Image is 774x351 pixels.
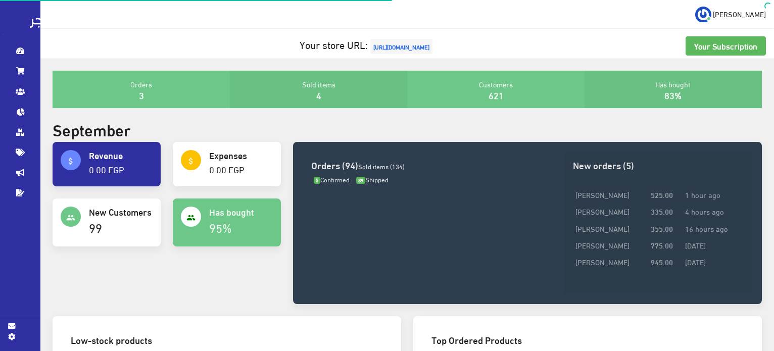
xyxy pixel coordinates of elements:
[573,220,648,236] td: [PERSON_NAME]
[431,335,744,344] h3: Top Ordered Products
[651,256,673,267] strong: 945.00
[683,236,744,253] td: [DATE]
[30,8,84,28] img: .
[89,216,102,238] a: 99
[209,150,273,160] h4: Expenses
[407,71,585,108] div: Customers
[573,160,744,170] h3: New orders (5)
[230,71,407,108] div: Sold items
[314,177,320,184] span: 5
[186,157,196,166] i: attach_money
[683,186,744,203] td: 1 hour ago
[356,173,389,185] span: Shipped
[311,160,557,170] h3: Orders (94)
[139,86,144,103] a: 3
[356,177,365,184] span: 89
[209,207,273,217] h4: Has bought
[695,7,711,23] img: ...
[316,86,321,103] a: 4
[89,161,124,177] a: 0.00 EGP
[573,186,648,203] td: [PERSON_NAME]
[651,206,673,217] strong: 335.00
[651,189,673,200] strong: 525.00
[186,213,196,222] i: people
[651,223,673,234] strong: 355.00
[370,39,432,54] span: [URL][DOMAIN_NAME]
[713,8,766,20] span: [PERSON_NAME]
[573,203,648,220] td: [PERSON_NAME]
[209,216,232,238] a: 95%
[683,220,744,236] td: 16 hours ago
[53,120,131,138] h2: September
[489,86,504,103] a: 621
[314,173,350,185] span: Confirmed
[71,335,383,344] h3: Low-stock products
[300,35,435,54] a: Your store URL:[URL][DOMAIN_NAME]
[209,161,245,177] a: 0.00 EGP
[66,157,75,166] i: attach_money
[89,207,153,217] h4: New Customers
[585,71,762,108] div: Has bought
[686,36,766,56] a: Your Subscription
[683,254,744,270] td: [DATE]
[573,236,648,253] td: [PERSON_NAME]
[89,150,153,160] h4: Revenue
[573,254,648,270] td: [PERSON_NAME]
[66,213,75,222] i: people
[695,6,766,22] a: ... [PERSON_NAME]
[358,160,405,172] span: Sold items (134)
[683,203,744,220] td: 4 hours ago
[651,239,673,250] strong: 775.00
[664,86,682,103] a: 83%
[53,71,230,108] div: Orders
